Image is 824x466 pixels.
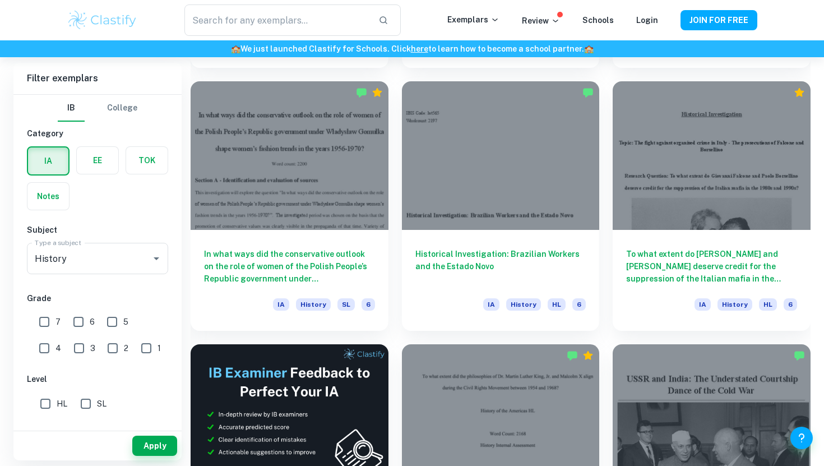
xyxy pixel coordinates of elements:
p: Review [522,15,560,27]
span: History [506,298,541,311]
span: SL [97,398,107,410]
span: 2 [124,342,128,354]
button: Notes [27,183,69,210]
a: here [411,44,428,53]
h6: Grade [27,292,168,304]
a: In what ways did the conservative outlook on the role of women of the Polish People’s Republic go... [191,81,388,330]
span: 6 [784,298,797,311]
span: IA [273,298,289,311]
span: IA [695,298,711,311]
div: Premium [794,87,805,98]
a: Login [636,16,658,25]
h6: Level [27,373,168,385]
h6: Historical Investigation: Brazilian Workers and the Estado Novo [415,248,586,285]
img: Clastify logo [67,9,138,31]
button: Help and Feedback [790,427,813,449]
span: 🏫 [584,44,594,53]
button: TOK [126,147,168,174]
button: IA [28,147,68,174]
span: 1 [158,342,161,354]
h6: In what ways did the conservative outlook on the role of women of the Polish People’s Republic go... [204,248,375,285]
span: 6 [572,298,586,311]
span: 5 [123,316,128,328]
h6: To what extent do [PERSON_NAME] and [PERSON_NAME] deserve credit for the suppression of the Itali... [626,248,797,285]
button: IB [58,95,85,122]
span: 6 [90,316,95,328]
button: College [107,95,137,122]
h6: We just launched Clastify for Schools. Click to learn how to become a school partner. [2,43,822,55]
a: To what extent do [PERSON_NAME] and [PERSON_NAME] deserve credit for the suppression of the Itali... [613,81,811,330]
span: HL [759,298,777,311]
div: Filter type choice [58,95,137,122]
span: History [717,298,752,311]
span: 7 [55,316,61,328]
button: JOIN FOR FREE [681,10,757,30]
span: History [296,298,331,311]
span: SL [337,298,355,311]
span: 4 [55,342,61,354]
img: Marked [582,87,594,98]
h6: Category [27,127,168,140]
img: Marked [356,87,367,98]
span: 🏫 [231,44,240,53]
span: IA [483,298,499,311]
p: Exemplars [447,13,499,26]
button: Apply [132,436,177,456]
h6: Subject [27,224,168,236]
a: Schools [582,16,614,25]
a: Historical Investigation: Brazilian Workers and the Estado NovoIAHistoryHL6 [402,81,600,330]
input: Search for any exemplars... [184,4,369,36]
span: HL [548,298,566,311]
img: Marked [567,350,578,361]
div: Premium [372,87,383,98]
img: Marked [794,350,805,361]
div: Premium [582,350,594,361]
button: Open [149,251,164,266]
button: EE [77,147,118,174]
h6: Filter exemplars [13,63,182,94]
span: 6 [362,298,375,311]
span: HL [57,398,67,410]
label: Type a subject [35,238,81,247]
span: 3 [90,342,95,354]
